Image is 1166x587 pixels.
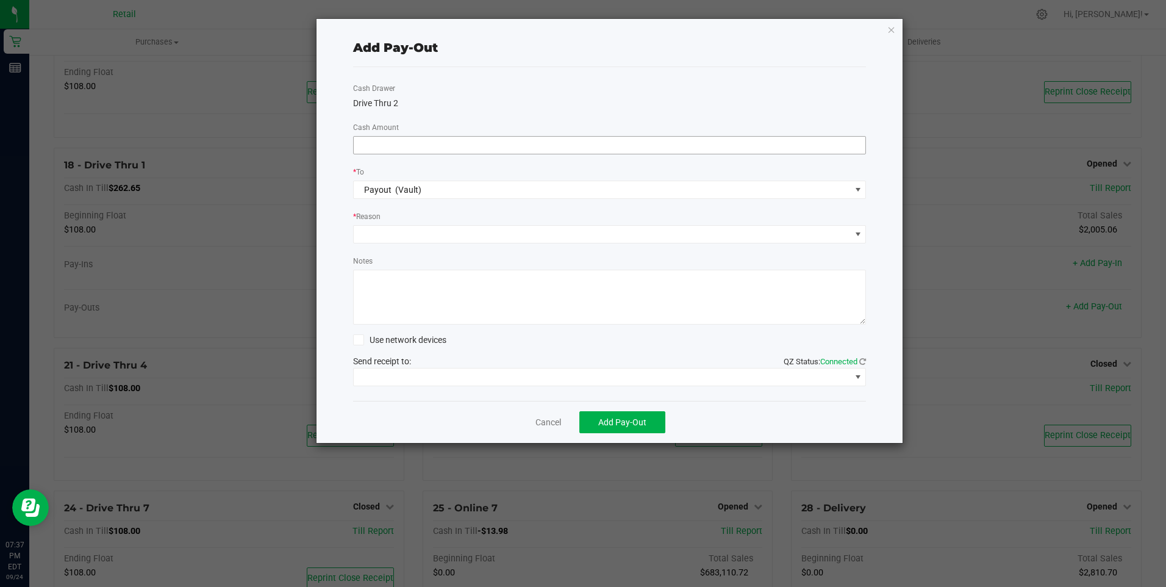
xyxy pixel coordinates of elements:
label: Cash Drawer [353,83,395,94]
span: Send receipt to: [353,356,411,366]
iframe: Resource center [12,489,49,526]
span: Cash Amount [353,123,399,132]
span: Payout [364,185,392,195]
div: Add Pay-Out [353,38,438,57]
label: Use network devices [353,334,446,347]
span: Add Pay-Out [598,417,646,427]
a: Cancel [535,416,561,429]
div: Drive Thru 2 [353,97,867,110]
label: To [353,167,364,178]
span: Connected [820,357,857,366]
label: Notes [353,256,373,267]
span: QZ Status: [784,357,866,366]
button: Add Pay-Out [579,411,665,433]
span: (Vault) [395,185,421,195]
label: Reason [353,211,381,222]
